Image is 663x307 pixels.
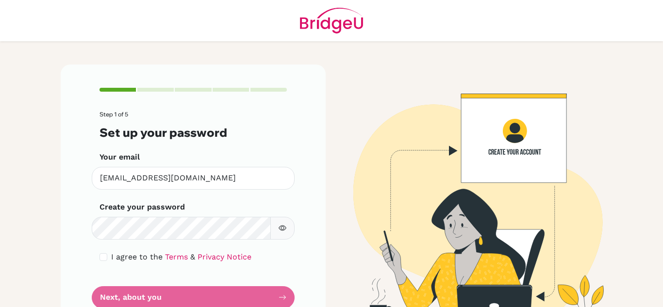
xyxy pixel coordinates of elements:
[165,252,188,261] a: Terms
[198,252,251,261] a: Privacy Notice
[190,252,195,261] span: &
[111,252,163,261] span: I agree to the
[92,167,295,190] input: Insert your email*
[99,201,185,213] label: Create your password
[99,111,128,118] span: Step 1 of 5
[99,151,140,163] label: Your email
[99,126,287,140] h3: Set up your password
